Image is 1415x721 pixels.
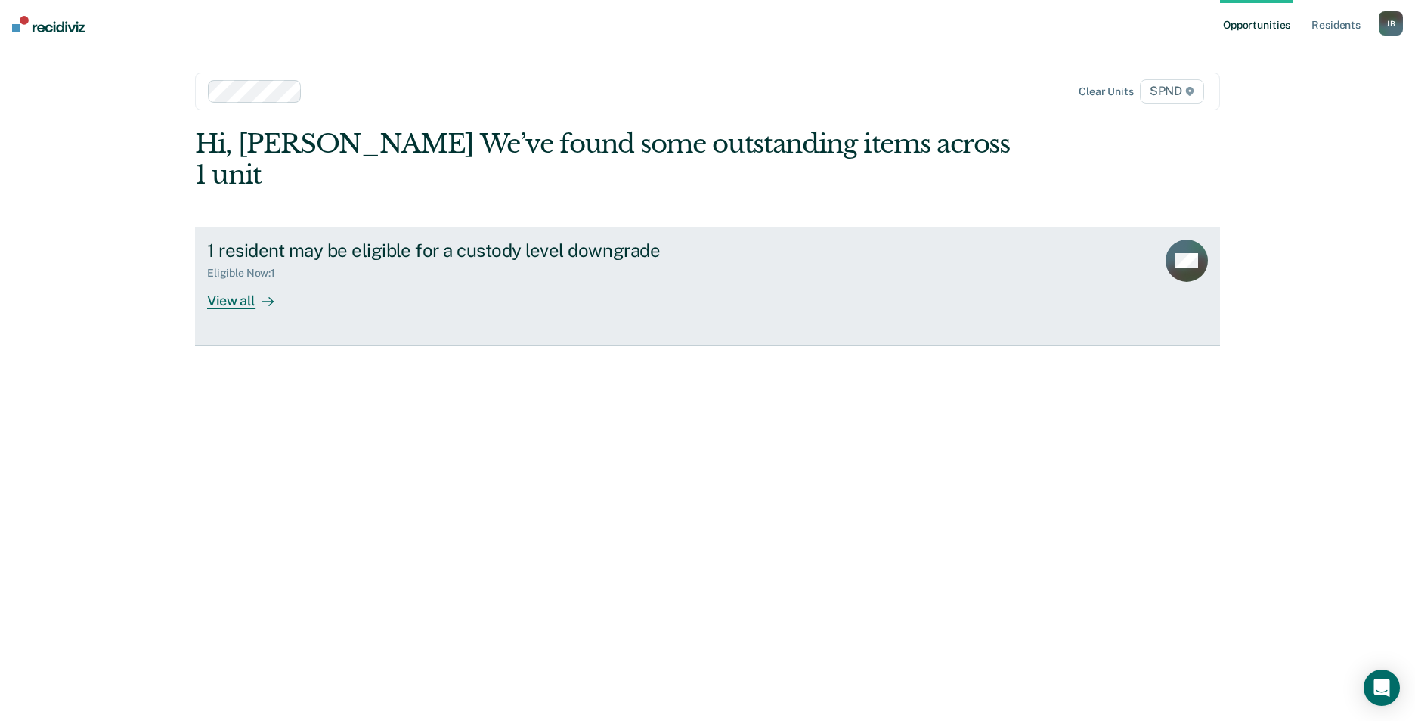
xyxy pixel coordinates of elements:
div: Eligible Now : 1 [207,267,287,280]
span: SPND [1140,79,1204,104]
div: 1 resident may be eligible for a custody level downgrade [207,240,738,261]
div: J B [1379,11,1403,36]
a: 1 resident may be eligible for a custody level downgradeEligible Now:1View all [195,227,1220,346]
div: Clear units [1079,85,1134,98]
div: Hi, [PERSON_NAME] We’ve found some outstanding items across 1 unit [195,128,1015,190]
img: Recidiviz [12,16,85,32]
div: View all [207,280,292,309]
div: Open Intercom Messenger [1364,670,1400,706]
button: JB [1379,11,1403,36]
